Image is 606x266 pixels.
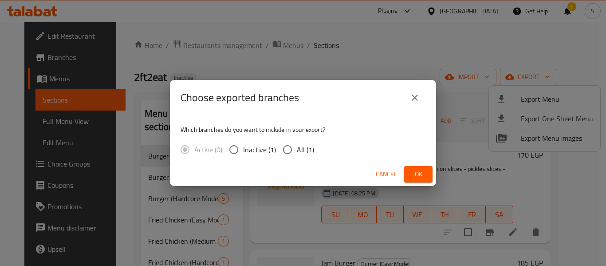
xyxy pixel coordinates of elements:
[404,87,425,108] button: close
[181,125,425,134] p: Which branches do you want to include in your export?
[376,169,397,180] span: Cancel
[181,91,299,105] h2: Choose exported branches
[243,144,276,155] span: Inactive (1)
[411,169,425,180] span: Ok
[194,144,222,155] span: Active (0)
[297,144,314,155] span: All (1)
[372,166,401,183] button: Cancel
[404,166,433,183] button: Ok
